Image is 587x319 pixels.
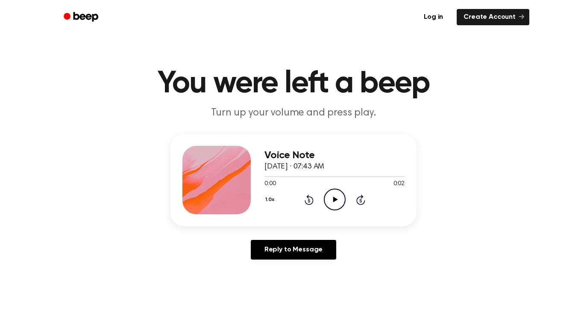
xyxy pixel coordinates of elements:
h1: You were left a beep [75,68,512,99]
h3: Voice Note [264,150,405,161]
a: Log in [415,7,452,27]
span: [DATE] · 07:43 AM [264,163,324,171]
button: 1.0x [264,192,277,207]
span: 0:00 [264,180,276,189]
a: Create Account [457,9,529,25]
span: 0:02 [393,180,405,189]
a: Reply to Message [251,240,336,260]
p: Turn up your volume and press play. [129,106,458,120]
a: Beep [58,9,106,26]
